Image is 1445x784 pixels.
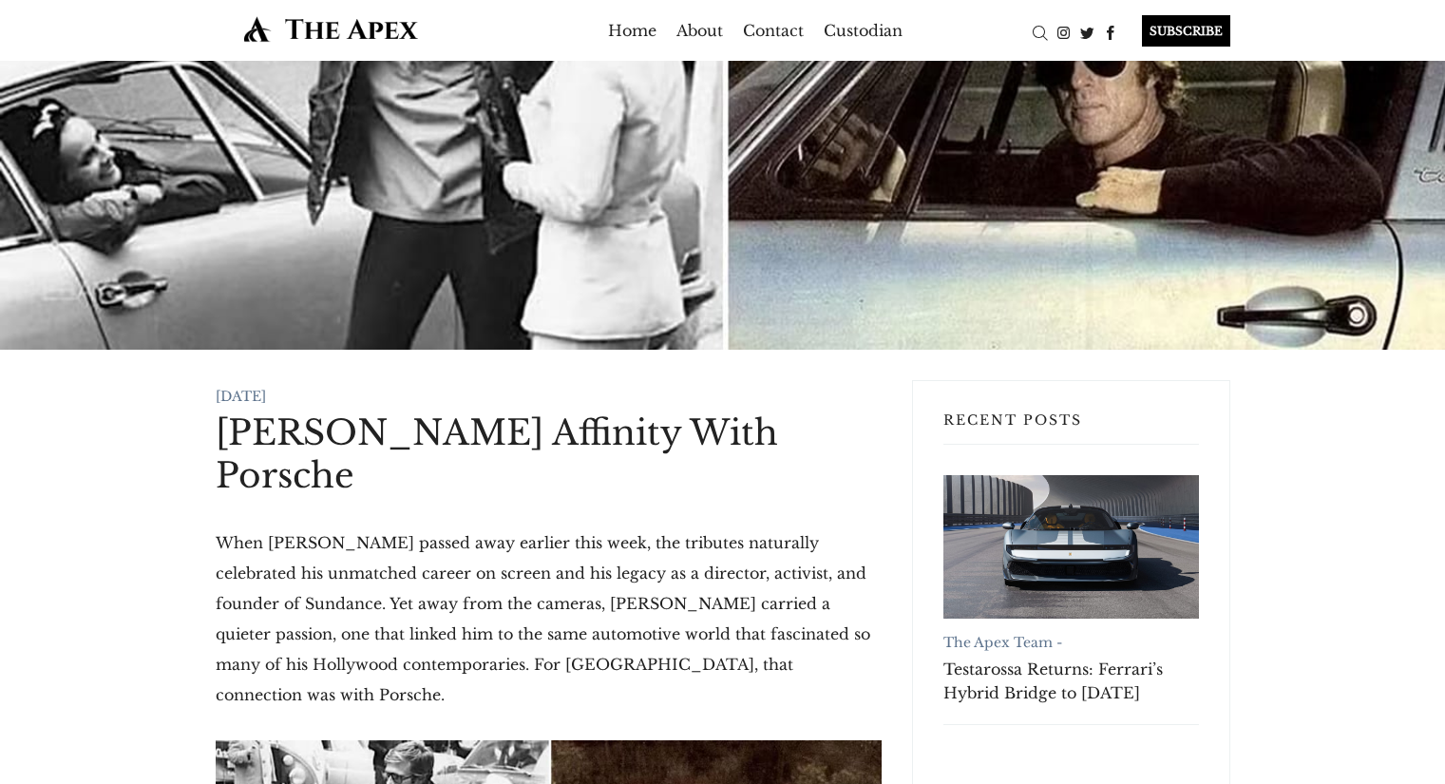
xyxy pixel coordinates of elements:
[943,658,1199,705] a: Testarossa Returns: Ferrari’s Hybrid Bridge to [DATE]
[676,15,723,46] a: About
[743,15,804,46] a: Contact
[943,634,1062,651] a: The Apex Team -
[1123,15,1230,47] a: SUBSCRIBE
[1052,22,1075,41] a: Instagram
[216,388,266,405] time: [DATE]
[943,411,1199,445] h3: Recent Posts
[216,527,882,710] p: When [PERSON_NAME] passed away earlier this week, the tributes naturally celebrated his unmatched...
[1075,22,1099,41] a: Twitter
[216,15,447,43] img: The Apex by Custodian
[824,15,903,46] a: Custodian
[1142,15,1230,47] div: SUBSCRIBE
[1028,22,1052,41] a: Search
[943,475,1199,619] a: Testarossa Returns: Ferrari’s Hybrid Bridge to Tomorrow
[216,411,882,497] h1: [PERSON_NAME] Affinity With Porsche
[1099,22,1123,41] a: Facebook
[608,15,656,46] a: Home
